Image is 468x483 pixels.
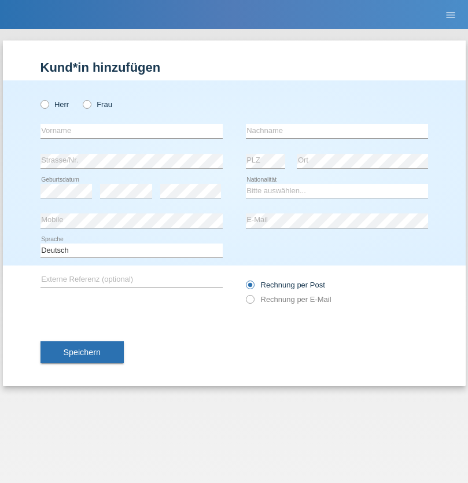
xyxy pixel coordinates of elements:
label: Rechnung per E-Mail [246,295,331,304]
input: Rechnung per E-Mail [246,295,253,309]
label: Herr [40,100,69,109]
label: Rechnung per Post [246,281,325,289]
button: Speichern [40,341,124,363]
input: Herr [40,100,48,108]
a: menu [439,11,462,18]
h1: Kund*in hinzufügen [40,60,428,75]
input: Frau [83,100,90,108]
label: Frau [83,100,112,109]
span: Speichern [64,348,101,357]
i: menu [445,9,456,21]
input: Rechnung per Post [246,281,253,295]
